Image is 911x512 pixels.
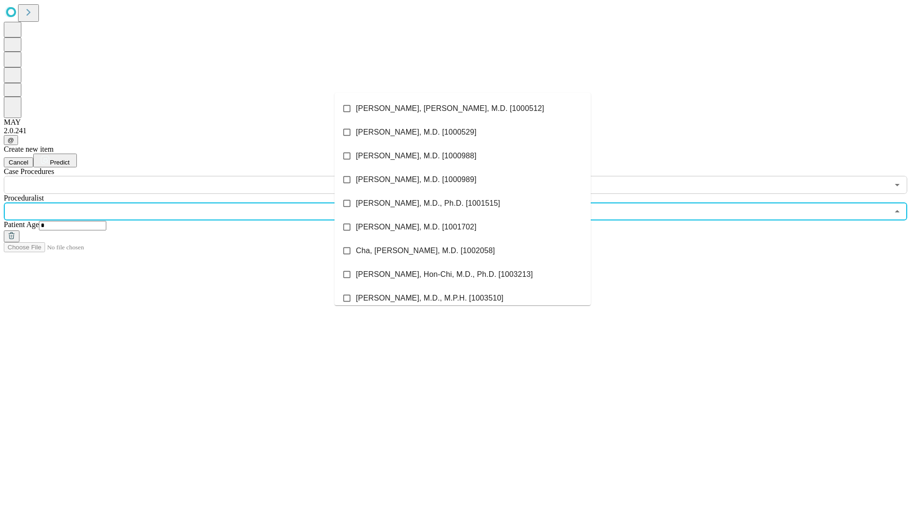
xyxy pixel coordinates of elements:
[4,135,18,145] button: @
[4,127,907,135] div: 2.0.241
[891,178,904,192] button: Open
[4,194,44,202] span: Proceduralist
[33,154,77,167] button: Predict
[356,150,476,162] span: [PERSON_NAME], M.D. [1000988]
[4,118,907,127] div: MAY
[4,145,54,153] span: Create new item
[356,174,476,185] span: [PERSON_NAME], M.D. [1000989]
[356,127,476,138] span: [PERSON_NAME], M.D. [1000529]
[50,159,69,166] span: Predict
[356,198,500,209] span: [PERSON_NAME], M.D., Ph.D. [1001515]
[4,157,33,167] button: Cancel
[4,167,54,175] span: Scheduled Procedure
[891,205,904,218] button: Close
[9,159,28,166] span: Cancel
[356,293,503,304] span: [PERSON_NAME], M.D., M.P.H. [1003510]
[356,269,533,280] span: [PERSON_NAME], Hon-Chi, M.D., Ph.D. [1003213]
[356,221,476,233] span: [PERSON_NAME], M.D. [1001702]
[4,220,39,229] span: Patient Age
[8,137,14,144] span: @
[356,103,544,114] span: [PERSON_NAME], [PERSON_NAME], M.D. [1000512]
[356,245,495,256] span: Cha, [PERSON_NAME], M.D. [1002058]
